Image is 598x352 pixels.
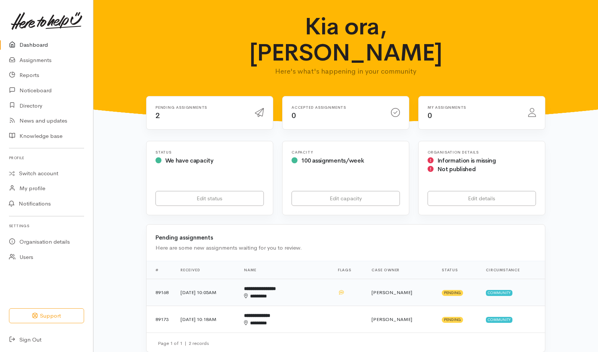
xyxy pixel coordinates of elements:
[428,191,536,206] a: Edit details
[155,105,246,109] h6: Pending assignments
[165,157,213,164] span: We have capacity
[158,340,209,346] small: Page 1 of 1 2 records
[147,279,175,306] td: 89168
[175,261,238,279] th: Received
[366,261,436,279] th: Case Owner
[486,317,512,323] span: Community
[175,306,238,333] td: [DATE] 10:18AM
[9,221,84,231] h6: Settings
[292,111,296,120] span: 0
[480,261,545,279] th: Circumstance
[147,306,175,333] td: 89173
[486,290,512,296] span: Community
[442,317,463,323] span: Pending
[366,279,436,306] td: [PERSON_NAME]
[9,308,84,324] button: Support
[442,290,463,296] span: Pending
[229,66,463,77] p: Here's what's happening in your community
[437,157,496,164] span: Information is missing
[366,306,436,333] td: [PERSON_NAME]
[292,191,400,206] a: Edit capacity
[155,111,160,120] span: 2
[9,153,84,163] h6: Profile
[436,261,480,279] th: Status
[428,111,432,120] span: 0
[437,165,476,173] span: Not published
[147,261,175,279] th: #
[428,105,519,109] h6: My assignments
[292,150,400,154] h6: Capacity
[155,244,536,252] div: Here are some new assignments waiting for you to review.
[301,157,364,164] span: 100 assignments/week
[229,13,463,66] h1: Kia ora, [PERSON_NAME]
[292,105,382,109] h6: Accepted assignments
[175,279,238,306] td: [DATE] 10:05AM
[238,261,332,279] th: Name
[428,150,536,154] h6: Organisation Details
[155,150,264,154] h6: Status
[155,234,213,241] b: Pending assignments
[332,261,366,279] th: Flags
[155,191,264,206] a: Edit status
[185,340,187,346] span: |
